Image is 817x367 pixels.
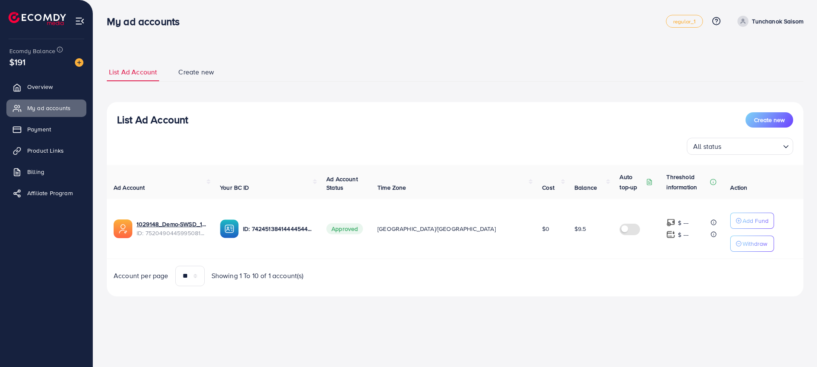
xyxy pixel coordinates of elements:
[6,78,86,95] a: Overview
[178,67,214,77] span: Create new
[687,138,793,155] div: Search for option
[730,213,774,229] button: Add Fund
[746,112,793,128] button: Create new
[743,216,768,226] p: Add Fund
[114,271,169,281] span: Account per page
[243,224,313,234] p: ID: 7424513841444454416
[109,67,157,77] span: List Ad Account
[752,16,803,26] p: Tunchanok Saisom
[620,172,644,192] p: Auto top-up
[326,223,363,234] span: Approved
[377,183,406,192] span: Time Zone
[730,183,747,192] span: Action
[75,58,83,67] img: image
[9,12,66,25] img: logo
[114,219,132,238] img: ic-ads-acc.e4c84228.svg
[6,163,86,180] a: Billing
[666,15,703,28] a: regular_1
[211,271,304,281] span: Showing 1 To 10 of 1 account(s)
[220,183,249,192] span: Your BC ID
[730,236,774,252] button: Withdraw
[542,183,554,192] span: Cost
[574,183,597,192] span: Balance
[9,56,26,68] span: $191
[6,100,86,117] a: My ad accounts
[781,329,811,361] iframe: Chat
[6,121,86,138] a: Payment
[6,142,86,159] a: Product Links
[27,104,71,112] span: My ad accounts
[114,183,145,192] span: Ad Account
[9,47,55,55] span: Ecomdy Balance
[220,219,239,238] img: ic-ba-acc.ded83a64.svg
[27,189,73,197] span: Affiliate Program
[743,239,767,249] p: Withdraw
[27,83,53,91] span: Overview
[6,185,86,202] a: Affiliate Program
[75,16,85,26] img: menu
[574,225,586,233] span: $9.5
[734,16,803,27] a: Tunchanok Saisom
[117,114,188,126] h3: List Ad Account
[666,218,675,227] img: top-up amount
[377,225,496,233] span: [GEOGRAPHIC_DATA]/[GEOGRAPHIC_DATA]
[137,229,206,237] span: ID: 7520490445995081736
[754,116,785,124] span: Create new
[673,19,696,24] span: regular_1
[666,230,675,239] img: top-up amount
[666,172,708,192] p: Threshold information
[724,139,780,153] input: Search for option
[27,168,44,176] span: Billing
[678,218,688,228] p: $ ---
[326,175,358,192] span: Ad Account Status
[107,15,186,28] h3: My ad accounts
[137,220,206,237] div: <span class='underline'>1029148_Demo-SWSD_1751000925270</span></br>7520490445995081736
[27,146,64,155] span: Product Links
[678,230,688,240] p: $ ---
[691,140,723,153] span: All status
[542,225,549,233] span: $0
[137,220,206,228] a: 1029148_Demo-SWSD_1751000925270
[27,125,51,134] span: Payment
